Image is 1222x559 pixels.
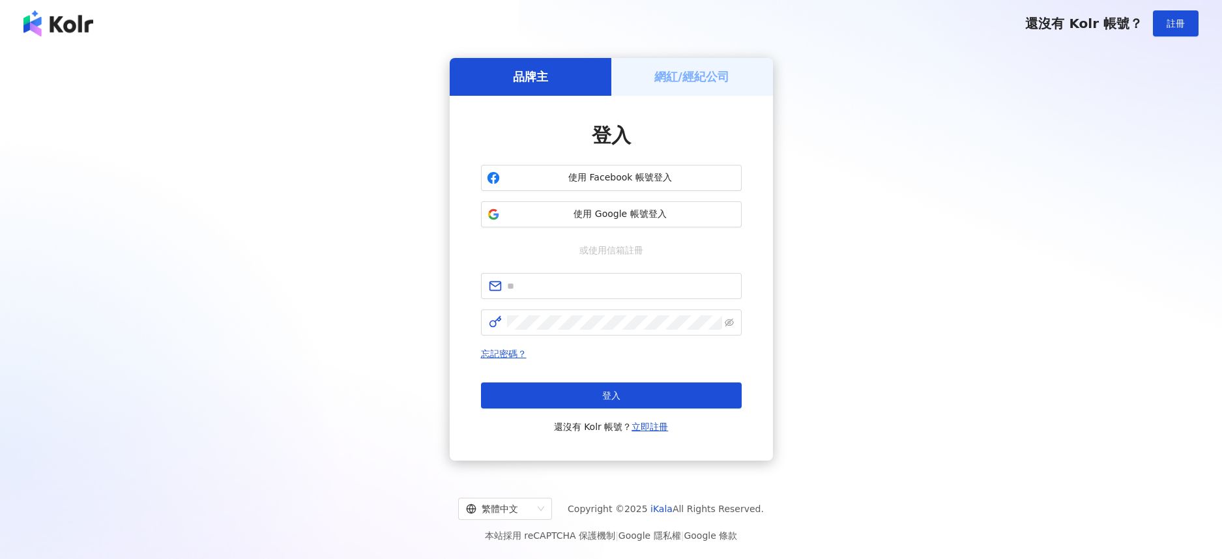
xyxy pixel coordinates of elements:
span: 還沒有 Kolr 帳號？ [554,419,669,435]
button: 登入 [481,382,742,408]
span: 使用 Facebook 帳號登入 [505,171,736,184]
span: 還沒有 Kolr 帳號？ [1025,16,1142,31]
span: 登入 [592,124,631,147]
span: 或使用信箱註冊 [570,243,652,257]
span: Copyright © 2025 All Rights Reserved. [568,501,764,517]
img: logo [23,10,93,36]
span: eye-invisible [725,318,734,327]
button: 註冊 [1153,10,1199,36]
span: 本站採用 reCAPTCHA 保護機制 [485,528,737,543]
a: 立即註冊 [632,422,668,432]
div: 繁體中文 [466,498,532,519]
a: 忘記密碼？ [481,349,527,359]
h5: 品牌主 [513,68,548,85]
span: | [681,530,684,541]
span: 註冊 [1167,18,1185,29]
button: 使用 Facebook 帳號登入 [481,165,742,191]
button: 使用 Google 帳號登入 [481,201,742,227]
span: | [615,530,618,541]
span: 登入 [602,390,620,401]
a: Google 隱私權 [618,530,681,541]
span: 使用 Google 帳號登入 [505,208,736,221]
h5: 網紅/經紀公司 [654,68,729,85]
a: Google 條款 [684,530,737,541]
a: iKala [650,504,673,514]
